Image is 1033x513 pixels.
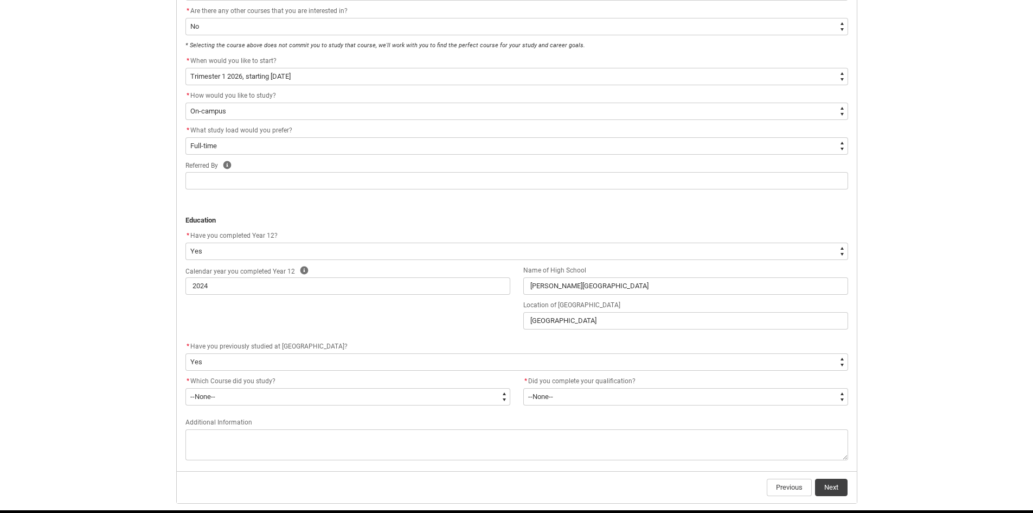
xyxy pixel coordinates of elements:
[185,216,216,224] strong: Education
[185,42,585,49] em: * Selecting the course above does not commit you to study that course, we'll work with you to fin...
[187,7,189,15] abbr: required
[767,479,812,496] button: Previous
[190,57,277,65] span: When would you like to start?
[190,92,276,99] span: How would you like to study?
[190,7,348,15] span: Are there any other courses that you are interested in?
[524,377,527,385] abbr: required
[187,343,189,350] abbr: required
[187,57,189,65] abbr: required
[187,377,189,385] abbr: required
[190,377,275,385] span: Which Course did you study?
[190,126,292,134] span: What study load would you prefer?
[187,232,189,239] abbr: required
[523,267,586,274] span: Name of High School
[187,126,189,134] abbr: required
[190,232,278,239] span: Have you completed Year 12?
[528,377,636,385] span: Did you complete your qualification?
[523,301,620,309] span: Location of [GEOGRAPHIC_DATA]
[815,479,848,496] button: Next
[185,162,218,169] span: Referred By
[185,419,252,426] span: Additional Information
[187,92,189,99] abbr: required
[190,343,348,350] span: Have you previously studied at [GEOGRAPHIC_DATA]?
[185,268,295,275] span: Calendar year you completed Year 12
